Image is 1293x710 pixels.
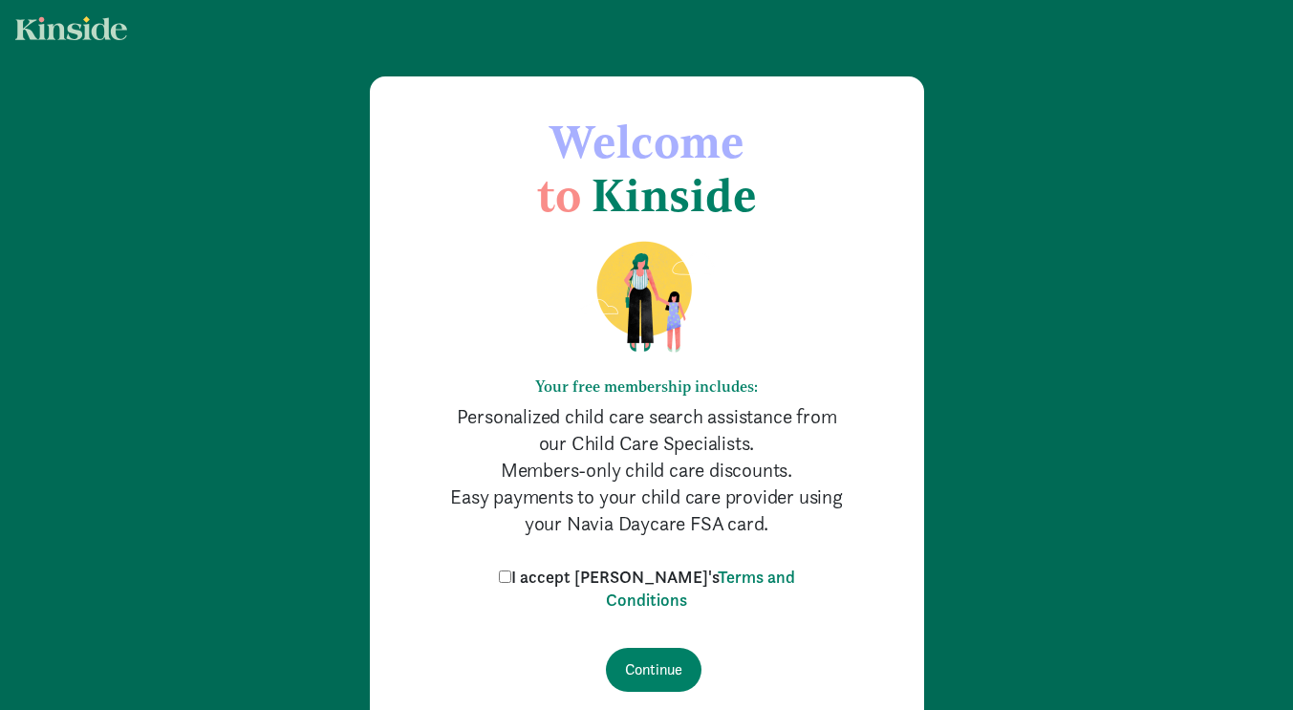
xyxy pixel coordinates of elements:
input: Continue [606,648,701,692]
span: Welcome [550,114,744,169]
p: Personalized child care search assistance from our Child Care Specialists. [446,403,848,457]
span: to [537,167,581,223]
input: I accept [PERSON_NAME]'sTerms and Conditions [499,570,511,583]
h6: Your free membership includes: [446,377,848,396]
a: Terms and Conditions [606,566,795,611]
p: Easy payments to your child care provider using your Navia Daycare FSA card. [446,484,848,537]
label: I accept [PERSON_NAME]'s [494,566,800,612]
img: light.svg [15,16,127,40]
span: Kinside [592,167,757,223]
img: illustration-mom-daughter.png [573,240,720,355]
p: Members-only child care discounts. [446,457,848,484]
